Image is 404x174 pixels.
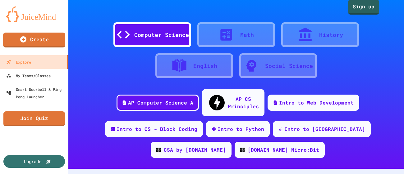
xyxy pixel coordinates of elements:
div: Math [240,31,254,39]
div: [DOMAIN_NAME] Micro:Bit [248,146,319,154]
div: Social Science [265,62,313,70]
div: Intro to CS - Block Coding [117,125,197,133]
div: My Teams/Classes [6,72,51,79]
img: logo-orange.svg [6,6,62,22]
div: History [319,31,343,39]
div: Intro to [GEOGRAPHIC_DATA] [284,125,365,133]
img: CODE_logo_RGB.png [240,148,245,152]
div: Explore [6,58,31,66]
div: Smart Doorbell & Ping Pong Launcher [6,86,66,100]
a: Create [3,33,65,47]
div: AP Computer Science A [128,99,193,106]
div: Intro to Web Development [279,99,354,106]
div: Upgrade [24,158,41,165]
a: Join Quiz [3,111,65,126]
div: Computer Science [134,31,189,39]
div: English [193,62,217,70]
div: AP CS Principles [228,95,259,110]
div: Intro to Python [218,125,264,133]
img: CODE_logo_RGB.png [156,148,161,152]
div: CSA by [DOMAIN_NAME] [164,146,226,154]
